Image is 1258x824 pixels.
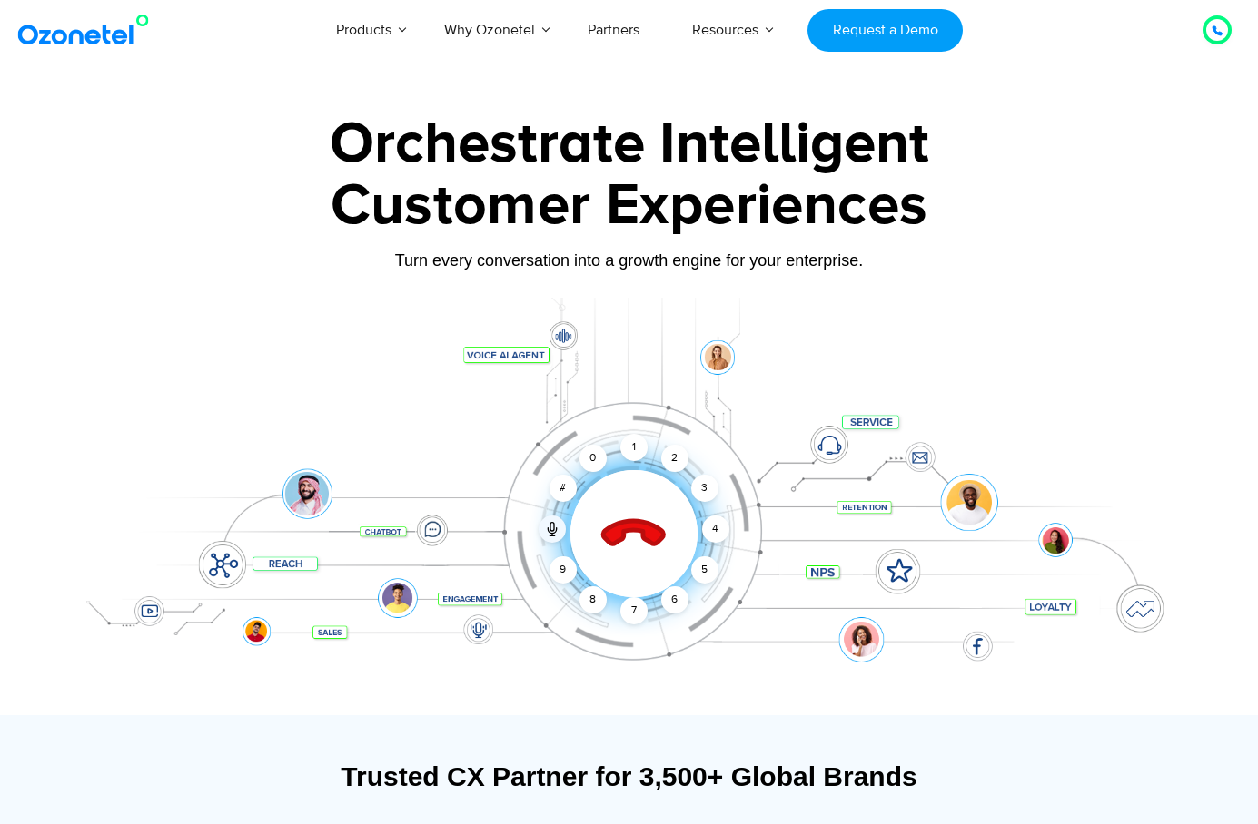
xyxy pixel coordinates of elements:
div: Orchestrate Intelligent [62,115,1197,173]
a: Request a Demo [807,9,963,52]
div: 9 [550,556,577,584]
div: # [550,475,577,502]
div: 4 [702,515,729,543]
div: 2 [661,445,688,472]
div: 1 [620,434,648,461]
div: 8 [579,586,607,613]
div: 6 [661,586,688,613]
div: 5 [690,556,718,584]
div: Customer Experiences [62,162,1197,250]
div: Trusted CX Partner for 3,500+ Global Brands [71,760,1188,792]
div: 7 [620,597,648,624]
div: 0 [579,445,607,472]
div: 3 [690,475,718,502]
div: Turn every conversation into a growth engine for your enterprise. [62,250,1197,270]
